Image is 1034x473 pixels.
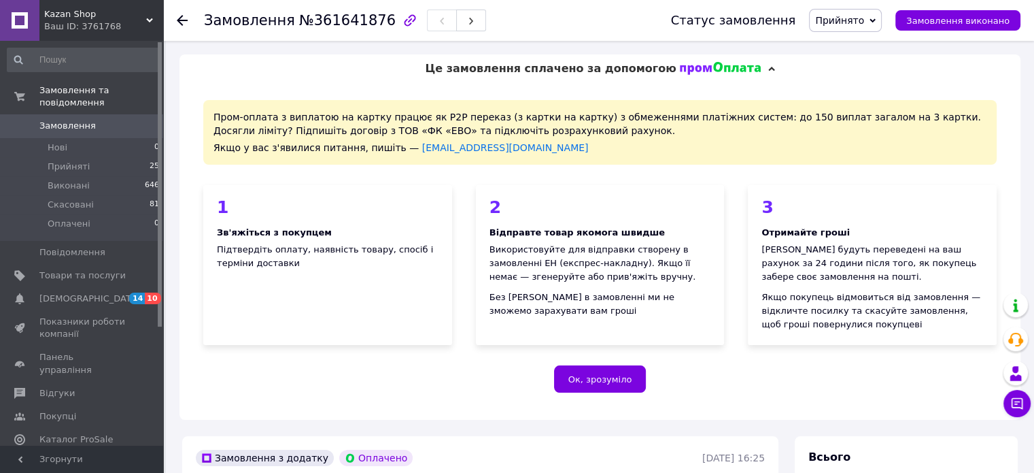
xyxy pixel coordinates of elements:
[145,293,160,304] span: 10
[39,351,126,376] span: Панель управління
[44,8,146,20] span: Kazan Shop
[213,141,986,154] div: Якщо у вас з'явилися питання, пишіть —
[204,12,295,29] span: Замовлення
[150,161,159,173] span: 25
[761,199,983,216] div: 3
[425,62,676,75] span: Це замовлення сплачено за допомогою
[48,180,90,192] span: Виконані
[48,199,94,211] span: Скасовані
[48,142,67,154] span: Нові
[154,218,159,230] span: 0
[761,243,983,284] div: [PERSON_NAME] будуть переведені на ваш рахунок за 24 години після того, як покупець забере своє з...
[177,14,188,27] div: Повернутися назад
[150,199,159,211] span: 81
[815,15,864,26] span: Прийнято
[906,16,1010,26] span: Замовлення виконано
[489,291,711,318] div: Без [PERSON_NAME] в замовленні ми не зможемо зарахувати вам гроші
[39,84,163,109] span: Замовлення та повідомлення
[1003,390,1031,417] button: Чат з покупцем
[39,120,96,132] span: Замовлення
[39,410,76,423] span: Покупці
[299,12,396,29] span: №361641876
[39,434,113,446] span: Каталог ProSale
[808,451,850,463] span: Всього
[196,450,334,466] div: Замовлення з додатку
[671,14,796,27] div: Статус замовлення
[217,227,332,238] b: Зв'яжіться з покупцем
[554,365,647,393] button: Ок, зрозуміло
[489,199,711,216] div: 2
[48,161,90,173] span: Прийняті
[203,100,997,165] div: Пром-оплата з виплатою на картку працює як P2P переказ (з картки на картку) з обмеженнями платіжн...
[39,293,140,305] span: [DEMOGRAPHIC_DATA]
[39,270,126,282] span: Товари та послуги
[680,62,761,76] img: evopay logo
[39,387,75,399] span: Відгуки
[7,48,160,72] input: Пошук
[145,180,159,192] span: 646
[217,199,438,216] div: 1
[422,142,589,153] a: [EMAIL_ADDRESS][DOMAIN_NAME]
[217,243,438,270] div: Підтвердіть оплату, наявність товару, спосіб і терміни доставки
[489,243,711,284] div: Використовуйте для відправки створену в замовленні ЕН (експрес-накладну). Якщо її немає — згенеру...
[702,453,765,463] time: [DATE] 16:25
[895,10,1020,31] button: Замовлення виконано
[48,218,90,230] span: Оплачені
[39,246,105,259] span: Повідомлення
[761,291,983,331] div: Якщо покупець відмовиться від замовлення — відкличте посилку та скасуйте замовлення, щоб гроші по...
[129,293,145,304] span: 14
[489,227,665,238] b: Відправте товар якомога швидше
[568,374,632,385] span: Ок, зрозуміло
[154,142,159,154] span: 0
[39,316,126,340] span: Показники роботи компанії
[761,227,850,238] b: Отримайте гроші
[44,20,163,33] div: Ваш ID: 3761768
[339,450,413,466] div: Оплачено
